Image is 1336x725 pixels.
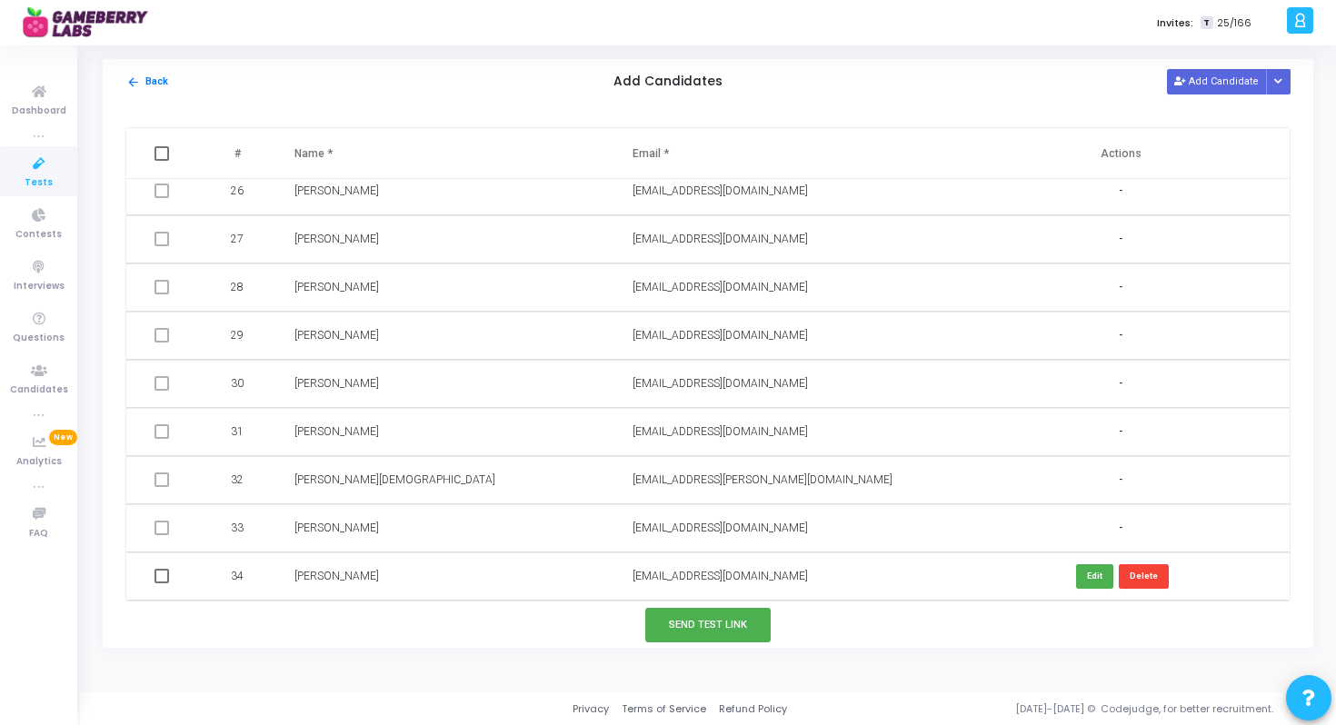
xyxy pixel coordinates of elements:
th: Email * [614,128,952,179]
span: - [1119,280,1122,295]
span: 33 [231,520,244,536]
span: Analytics [16,454,62,470]
th: Actions [952,128,1290,179]
span: 31 [231,423,244,440]
span: [PERSON_NAME] [294,184,379,197]
span: Contests [15,227,62,243]
span: Candidates [10,382,68,398]
span: 26 [231,183,244,199]
label: Invites: [1157,15,1193,31]
th: Name * [276,128,614,179]
div: Button group with nested dropdown [1266,69,1291,94]
button: Send Test Link [645,608,771,641]
span: [PERSON_NAME] [294,329,379,342]
span: [PERSON_NAME] [294,233,379,245]
mat-icon: arrow_back [126,75,140,89]
span: - [1119,521,1122,536]
span: [PERSON_NAME] [294,281,379,293]
span: Interviews [14,279,65,294]
span: - [1119,328,1122,343]
span: New [49,430,77,445]
span: [PERSON_NAME] [294,377,379,390]
span: Questions [13,331,65,346]
button: Add Candidate [1167,69,1267,94]
span: [EMAIL_ADDRESS][DOMAIN_NAME] [633,281,808,293]
span: [EMAIL_ADDRESS][DOMAIN_NAME] [633,233,808,245]
span: [PERSON_NAME][DEMOGRAPHIC_DATA] [294,473,495,486]
button: Delete [1119,564,1169,589]
img: logo [23,5,159,41]
span: 29 [231,327,244,343]
span: [EMAIL_ADDRESS][DOMAIN_NAME] [633,570,808,582]
span: 30 [231,375,244,392]
span: - [1119,232,1122,247]
span: [EMAIL_ADDRESS][DOMAIN_NAME] [633,184,808,197]
span: [EMAIL_ADDRESS][DOMAIN_NAME] [633,425,808,438]
span: [PERSON_NAME] [294,570,379,582]
span: 25/166 [1217,15,1251,31]
span: - [1119,472,1122,488]
span: 27 [231,231,244,247]
span: - [1119,184,1122,199]
span: 34 [231,568,244,584]
span: [EMAIL_ADDRESS][DOMAIN_NAME] [633,521,808,534]
span: Dashboard [12,104,66,119]
span: - [1119,376,1122,392]
a: Terms of Service [622,701,706,717]
div: [DATE]-[DATE] © Codejudge, for better recruitment. [787,701,1313,717]
h5: Add Candidates [613,74,723,90]
span: 32 [231,472,244,488]
span: [PERSON_NAME] [294,521,379,534]
button: Back [125,74,169,91]
a: Privacy [573,701,609,717]
span: [EMAIL_ADDRESS][DOMAIN_NAME] [633,377,808,390]
span: 28 [231,279,244,295]
span: T [1201,16,1212,30]
th: # [202,128,277,179]
button: Edit [1076,564,1113,589]
span: [EMAIL_ADDRESS][DOMAIN_NAME] [633,329,808,342]
a: Refund Policy [719,701,787,717]
span: Tests [25,175,53,191]
span: [PERSON_NAME] [294,425,379,438]
span: FAQ [29,526,48,541]
span: [EMAIL_ADDRESS][PERSON_NAME][DOMAIN_NAME] [633,473,892,486]
span: - [1119,424,1122,440]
